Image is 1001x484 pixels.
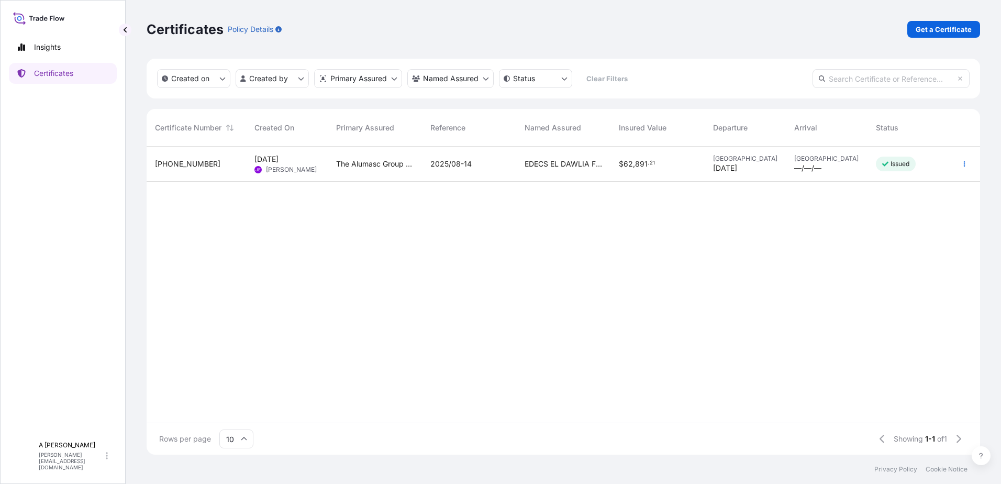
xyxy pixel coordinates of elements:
[155,123,221,133] span: Certificate Number
[255,164,261,175] span: JE
[525,123,581,133] span: Named Assured
[21,450,27,461] span: A
[635,160,648,168] span: 891
[155,159,220,169] span: [PHONE_NUMBER]
[236,69,309,88] button: createdBy Filter options
[713,123,748,133] span: Departure
[336,123,394,133] span: Primary Assured
[525,159,602,169] span: EDECS EL DAWLIA FOR ENGINEERING & CONTRACTING
[648,161,649,165] span: .
[254,123,294,133] span: Created On
[577,70,636,87] button: Clear Filters
[513,73,535,84] p: Status
[430,159,472,169] span: 2025/08-14
[159,434,211,444] span: Rows per page
[813,69,970,88] input: Search Certificate or Reference...
[34,68,73,79] p: Certificates
[624,160,633,168] span: 62
[876,123,898,133] span: Status
[171,73,209,84] p: Created on
[314,69,402,88] button: distributor Filter options
[336,159,414,169] span: The Alumasc Group Plc
[9,63,117,84] a: Certificates
[713,163,737,173] span: [DATE]
[619,123,666,133] span: Insured Value
[713,155,778,163] span: [GEOGRAPHIC_DATA]
[228,24,273,35] p: Policy Details
[407,69,494,88] button: cargoOwner Filter options
[147,21,224,38] p: Certificates
[499,69,572,88] button: certificateStatus Filter options
[916,24,972,35] p: Get a Certificate
[894,434,923,444] span: Showing
[794,163,821,173] span: —/—/—
[633,160,635,168] span: ,
[224,122,236,134] button: Sort
[34,42,61,52] p: Insights
[430,123,465,133] span: Reference
[423,73,479,84] p: Named Assured
[254,154,279,164] span: [DATE]
[907,21,980,38] a: Get a Certificate
[874,465,917,474] a: Privacy Policy
[650,161,655,165] span: 21
[266,166,317,174] span: [PERSON_NAME]
[794,123,817,133] span: Arrival
[937,434,947,444] span: of 1
[249,73,288,84] p: Created by
[39,441,104,449] p: A [PERSON_NAME]
[586,73,628,84] p: Clear Filters
[39,452,104,470] p: [PERSON_NAME][EMAIL_ADDRESS][DOMAIN_NAME]
[9,37,117,58] a: Insights
[891,160,910,168] p: Issued
[926,465,967,474] a: Cookie Notice
[619,160,624,168] span: $
[925,434,935,444] span: 1-1
[330,73,387,84] p: Primary Assured
[794,155,859,163] span: [GEOGRAPHIC_DATA]
[157,69,230,88] button: createdOn Filter options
